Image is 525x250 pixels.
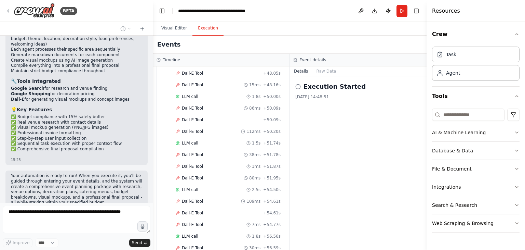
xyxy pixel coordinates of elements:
span: + 51.78s [263,152,281,158]
div: AI & Machine Learning [432,129,486,136]
button: Tools [432,87,520,106]
h3: 💡 [11,106,142,113]
button: Crew [432,25,520,44]
button: Raw Data [312,66,340,76]
span: Dall-E Tool [182,199,203,204]
li: Maintain strict budget compliance throughout [11,68,142,74]
span: 38ms [249,152,260,158]
li: ✅ Visual mockup generation (PNG/JPG images) [11,125,142,130]
span: Dall-E Tool [182,175,203,181]
li: Compile everything into a professional final proposal [11,63,142,68]
span: + 48.16s [263,82,281,88]
span: + 50.00s [263,94,281,99]
span: 1.5s [252,140,260,146]
span: + 51.74s [263,140,281,146]
span: 1.8s [252,94,260,99]
li: ✅ Budget compliance with 15% safety buffer [11,114,142,120]
div: Database & Data [432,147,473,154]
button: Database & Data [432,142,520,160]
h3: Timeline [163,57,180,63]
span: 109ms [246,199,260,204]
span: Send [132,240,142,246]
span: Dall-E Tool [182,129,203,134]
span: Dall-E Tool [182,164,203,169]
h2: Events [157,40,180,49]
div: [DATE] 14:48:51 [295,94,421,100]
span: + 50.20s [263,129,281,134]
li: Ask for event details step-by-step (event type, guest count, budget, theme, location, decoration ... [11,31,142,47]
span: 1.8s [252,234,260,239]
li: Generate markdown documents for each component [11,52,142,58]
strong: Tools Integrated [17,78,61,84]
strong: Google Shopping [11,91,50,96]
button: Hide left sidebar [157,6,167,16]
li: for decoration pricing [11,91,142,97]
p: Your automation is ready to run! When you execute it, you'll be guided through entering your even... [11,173,142,205]
span: Dall-E Tool [182,82,203,88]
li: ✅ Professional invoice formatting [11,130,142,136]
span: + 54.61s [263,199,281,204]
button: Start a new chat [137,25,148,33]
span: Dall-E Tool [182,71,203,76]
strong: Google Search [11,86,44,91]
span: 2.5s [252,187,260,192]
span: + 50.09s [263,117,281,123]
button: File & Document [432,160,520,178]
button: Improve [3,238,32,247]
h2: Execution Started [304,82,366,91]
button: Web Scraping & Browsing [432,214,520,232]
div: File & Document [432,165,472,172]
li: ✅ Sequential task execution with proper context flow [11,141,142,147]
li: for research and venue finding [11,86,142,91]
li: for generating visual mockups and concept images [11,97,142,102]
span: LLM call [182,140,198,146]
span: + 56.56s [263,234,281,239]
div: Search & Research [432,202,477,209]
span: 112ms [246,129,260,134]
span: 1ms [252,164,261,169]
span: Dall-E Tool [182,210,203,216]
span: + 54.50s [263,187,281,192]
button: Hide right sidebar [412,6,421,16]
span: Dall-E Tool [182,117,203,123]
span: + 54.77s [263,222,281,227]
button: Send [129,239,150,247]
span: Dall-E Tool [182,152,203,158]
button: Execution [192,21,224,36]
h3: 🔧 [11,78,142,85]
span: Dall-E Tool [182,222,203,227]
li: ✅ Step-by-step user input collection [11,136,142,141]
div: BETA [60,7,77,15]
span: + 50.09s [263,105,281,111]
span: 7ms [252,222,261,227]
span: Improve [13,240,29,246]
li: ✅ Comprehensive final proposal compilation [11,147,142,152]
span: + 48.05s [263,71,281,76]
div: Crew [432,44,520,86]
button: Search & Research [432,196,520,214]
div: Agent [446,70,460,76]
div: Web Scraping & Browsing [432,220,494,227]
button: Switch to previous chat [118,25,134,33]
span: LLM call [182,187,198,192]
strong: Dall-E [11,97,24,102]
li: Each agent processes their specific area sequentially [11,47,142,52]
div: Tools [432,106,520,238]
nav: breadcrumb [178,8,255,14]
span: 80ms [249,175,260,181]
span: 86ms [249,105,260,111]
strong: Key Features [17,107,52,112]
span: 15ms [249,82,260,88]
li: Create visual mockups using AI image generation [11,58,142,63]
span: Dall-E Tool [182,105,203,111]
span: + 54.61s [263,210,281,216]
span: LLM call [182,234,198,239]
button: Click to speak your automation idea [137,221,148,232]
div: 15:25 [11,157,142,162]
span: + 51.95s [263,175,281,181]
li: ✅ Real venue research with contact details [11,120,142,125]
button: Details [290,66,312,76]
button: AI & Machine Learning [432,124,520,141]
button: Integrations [432,178,520,196]
span: + 51.87s [263,164,281,169]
